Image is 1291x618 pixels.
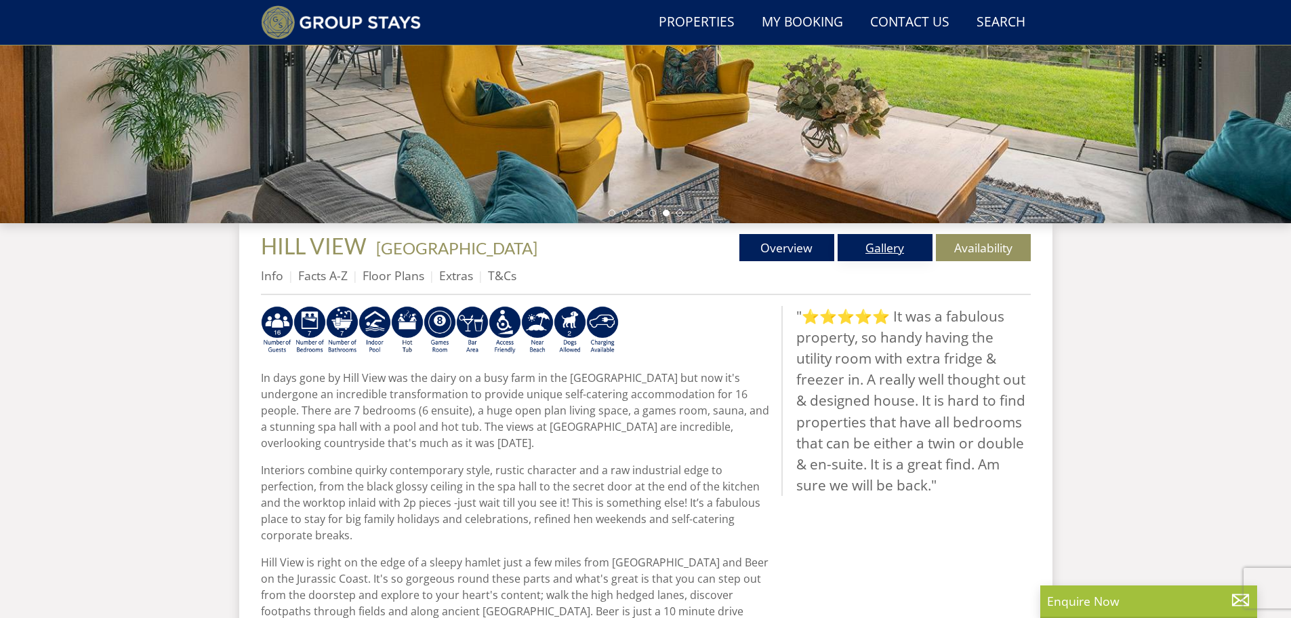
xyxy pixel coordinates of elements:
[781,306,1031,497] blockquote: "⭐⭐⭐⭐⭐ It was a fabulous property, so handy having the utility room with extra fridge & freezer i...
[261,5,422,39] img: Group Stays
[489,306,521,355] img: AD_4nXe3VD57-M2p5iq4fHgs6WJFzKj8B0b3RcPFe5LKK9rgeZlFmFoaMJPsJOOJzc7Q6RMFEqsjIZ5qfEJu1txG3QLmI_2ZW...
[653,7,740,38] a: Properties
[488,267,516,284] a: T&Cs
[326,306,358,355] img: AD_4nXc7v8066F75GJqg0gy7sTqn0JW48mqyL6X7NWazcul8MHp8X2iqbpLLKQcZ0AqmdoadAzXr8L2vH67m_vvBqWftIVaFn...
[376,238,537,258] a: [GEOGRAPHIC_DATA]
[363,267,424,284] a: Floor Plans
[261,267,283,284] a: Info
[371,238,537,258] span: -
[261,462,771,543] p: Interiors combine quirky contemporary style, rustic character and a raw industrial edge to perfec...
[261,370,771,451] p: In days gone by Hill View was the dairy on a busy farm in the [GEOGRAPHIC_DATA] but now it's unde...
[439,267,473,284] a: Extras
[756,7,848,38] a: My Booking
[293,306,326,355] img: AD_4nXfpvCopSjPgFbrTpZ4Gb7z5vnaH8jAbqJolZQMpS62V5cqRSJM9TeuVSL7bGYE6JfFcU1DuF4uSwvi9kHIO1tFmPipW4...
[971,7,1031,38] a: Search
[424,306,456,355] img: AD_4nXdrZMsjcYNLGsKuA84hRzvIbesVCpXJ0qqnwZoX5ch9Zjv73tWe4fnFRs2gJ9dSiUubhZXckSJX_mqrZBmYExREIfryF...
[521,306,554,355] img: AD_4nXe7lJTbYb9d3pOukuYsm3GQOjQ0HANv8W51pVFfFFAC8dZrqJkVAnU455fekK_DxJuzpgZXdFqYqXRzTpVfWE95bX3Bz...
[358,306,391,355] img: AD_4nXei2dp4L7_L8OvME76Xy1PUX32_NMHbHVSts-g-ZAVb8bILrMcUKZI2vRNdEqfWP017x6NFeUMZMqnp0JYknAB97-jDN...
[554,306,586,355] img: AD_4nXe7_8LrJK20fD9VNWAdfykBvHkWcczWBt5QOadXbvIwJqtaRaRf-iI0SeDpMmH1MdC9T1Vy22FMXzzjMAvSuTB5cJ7z5...
[586,306,619,355] img: AD_4nXcnT2OPG21WxYUhsl9q61n1KejP7Pk9ESVM9x9VetD-X_UXXoxAKaMRZGYNcSGiAsmGyKm0QlThER1osyFXNLmuYOVBV...
[865,7,955,38] a: Contact Us
[1047,592,1250,610] p: Enquire Now
[456,306,489,355] img: AD_4nXeUnLxUhQNc083Qf4a-s6eVLjX_ttZlBxbnREhztiZs1eT9moZ8e5Fzbx9LK6K9BfRdyv0AlCtKptkJvtknTFvAhI3RM...
[261,233,371,259] a: HILL VIEW
[739,234,834,261] a: Overview
[261,306,293,355] img: AD_4nXf2dZCTe0QE7Ng2nPlImw5UxP5t_bsblJHQgjs2SxPc0g-bjT8syckABuEEbVSSS5YbzlLCmrZLhHPgXyMQCr3GuZIB6...
[838,234,933,261] a: Gallery
[391,306,424,355] img: AD_4nXcpX5uDwed6-YChlrI2BYOgXwgg3aqYHOhRm0XfZB-YtQW2NrmeCr45vGAfVKUq4uWnc59ZmEsEzoF5o39EWARlT1ewO...
[261,233,367,259] span: HILL VIEW
[298,267,348,284] a: Facts A-Z
[936,234,1031,261] a: Availability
